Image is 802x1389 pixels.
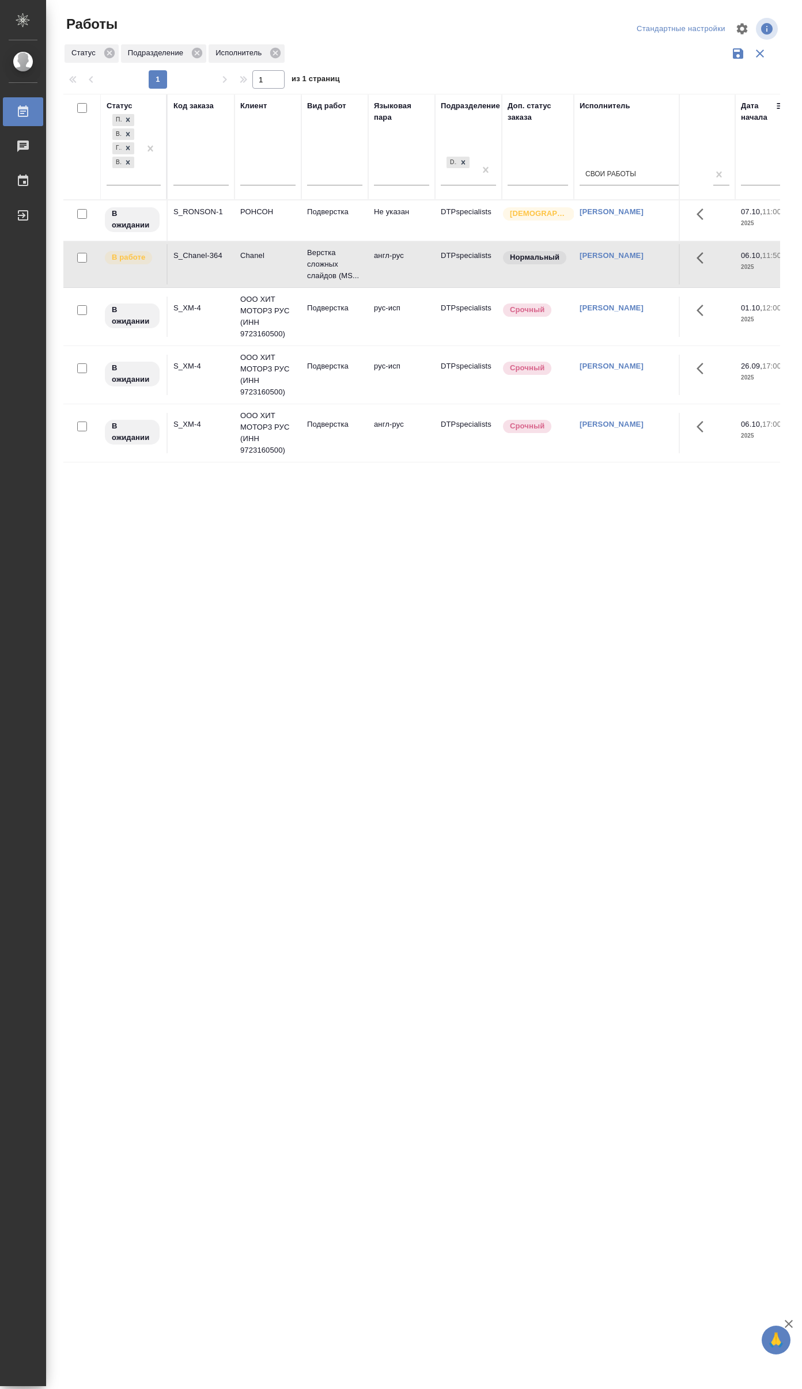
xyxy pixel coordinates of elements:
[756,18,780,40] span: Посмотреть информацию
[510,208,568,219] p: [DEMOGRAPHIC_DATA]
[741,420,762,428] p: 06.10,
[580,100,630,112] div: Исполнитель
[435,355,502,395] td: DTPspecialists
[111,127,135,142] div: Подбор, В ожидании, Готов к работе, В работе
[112,128,122,141] div: В ожидании
[580,303,644,312] a: [PERSON_NAME]
[104,360,161,388] div: Исполнитель назначен, приступать к работе пока рано
[173,419,229,430] div: S_XM-4
[173,100,214,112] div: Код заказа
[741,314,787,325] p: 2025
[112,114,122,126] div: Подбор
[307,206,362,218] p: Подверстка
[741,251,762,260] p: 06.10,
[104,250,161,265] div: Исполнитель выполняет работу
[112,157,122,169] div: В работе
[762,303,781,312] p: 12:00
[435,413,502,453] td: DTPspecialists
[111,113,135,127] div: Подбор, В ожидании, Готов к работе, В работе
[112,362,153,385] p: В ожидании
[112,252,145,263] p: В работе
[104,419,161,446] div: Исполнитель назначен, приступать к работе пока рано
[71,47,100,59] p: Статус
[173,360,229,372] div: S_XM-4
[580,251,644,260] a: [PERSON_NAME]
[580,420,644,428] a: [PERSON_NAME]
[510,362,544,374] p: Срочный
[65,44,119,63] div: Статус
[240,250,296,261] p: Chanel
[173,206,229,218] div: S_RONSON-1
[104,302,161,329] div: Исполнитель назначен, приступать к работе пока рано
[112,142,122,154] div: Готов к работе
[307,419,362,430] p: Подверстка
[128,47,187,59] p: Подразделение
[580,362,644,370] a: [PERSON_NAME]
[741,430,787,442] p: 2025
[580,207,644,216] a: [PERSON_NAME]
[173,302,229,314] div: S_XM-4
[741,261,787,273] p: 2025
[368,413,435,453] td: англ-рус
[585,169,636,179] div: Свои работы
[435,297,502,337] td: DTPspecialists
[741,100,775,123] div: Дата начала
[762,251,781,260] p: 11:50
[368,297,435,337] td: рус-исп
[741,303,762,312] p: 01.10,
[111,141,135,155] div: Подбор, В ожидании, Готов к работе, В работе
[762,420,781,428] p: 17:00
[368,244,435,284] td: англ-рус
[447,157,457,169] div: DTPspecialists
[690,244,717,272] button: Здесь прячутся важные кнопки
[510,304,544,316] p: Срочный
[368,200,435,241] td: Не указан
[368,355,435,395] td: рус-исп
[510,252,559,263] p: Нормальный
[762,362,781,370] p: 17:00
[307,302,362,314] p: Подверстка
[690,413,717,441] button: Здесь прячутся важные кнопки
[435,200,502,241] td: DTPspecialists
[435,244,502,284] td: DTPspecialists
[762,1326,790,1354] button: 🙏
[728,15,756,43] span: Настроить таблицу
[240,352,296,398] p: ООО ХИТ МОТОРЗ РУС (ИНН 9723160500)
[209,44,285,63] div: Исполнитель
[445,155,471,170] div: DTPspecialists
[107,100,133,112] div: Статус
[741,362,762,370] p: 26.09,
[766,1328,786,1352] span: 🙏
[508,100,568,123] div: Доп. статус заказа
[762,207,781,216] p: 11:00
[307,360,362,372] p: Подверстка
[307,247,362,282] p: Верстка сложных слайдов (MS...
[240,294,296,340] p: ООО ХИТ МОТОРЗ РУС (ИНН 9723160500)
[240,410,296,456] p: ООО ХИТ МОТОРЗ РУС (ИНН 9723160500)
[112,304,153,327] p: В ожидании
[104,206,161,233] div: Исполнитель назначен, приступать к работе пока рано
[634,20,728,38] div: split button
[112,420,153,443] p: В ожидании
[741,218,787,229] p: 2025
[510,420,544,432] p: Срочный
[292,72,340,89] span: из 1 страниц
[173,250,229,261] div: S_Chanel-364
[215,47,266,59] p: Исполнитель
[727,43,749,64] button: Сохранить фильтры
[63,15,118,33] span: Работы
[240,206,296,218] p: РОНСОН
[374,100,429,123] div: Языковая пара
[741,207,762,216] p: 07.10,
[441,100,500,112] div: Подразделение
[690,200,717,228] button: Здесь прячутся важные кнопки
[749,43,771,64] button: Сбросить фильтры
[121,44,206,63] div: Подразделение
[741,372,787,384] p: 2025
[307,100,346,112] div: Вид работ
[111,155,135,170] div: Подбор, В ожидании, Готов к работе, В работе
[112,208,153,231] p: В ожидании
[240,100,267,112] div: Клиент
